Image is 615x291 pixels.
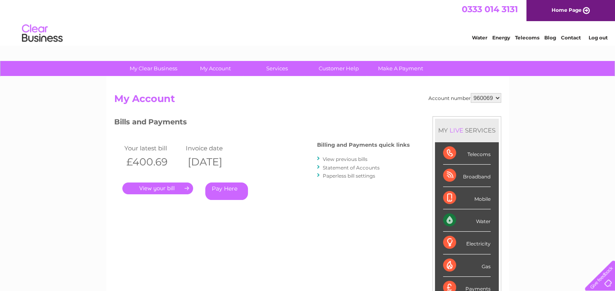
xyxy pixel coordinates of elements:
img: logo.png [22,21,63,46]
a: My Clear Business [120,61,187,76]
a: Telecoms [515,35,539,41]
a: My Account [182,61,249,76]
div: Water [443,209,491,232]
h2: My Account [114,93,501,109]
div: Account number [428,93,501,103]
a: Customer Help [305,61,372,76]
a: Contact [561,35,581,41]
td: Invoice date [184,143,245,154]
div: Broadband [443,165,491,187]
a: View previous bills [323,156,367,162]
a: Energy [492,35,510,41]
div: MY SERVICES [435,119,499,142]
a: Log out [588,35,607,41]
a: Paperless bill settings [323,173,375,179]
a: Blog [544,35,556,41]
a: . [122,182,193,194]
div: Mobile [443,187,491,209]
h3: Bills and Payments [114,116,410,130]
td: Your latest bill [122,143,184,154]
div: Clear Business is a trading name of Verastar Limited (registered in [GEOGRAPHIC_DATA] No. 3667643... [116,4,500,39]
a: 0333 014 3131 [462,4,518,14]
a: Statement of Accounts [323,165,380,171]
h4: Billing and Payments quick links [317,142,410,148]
div: Gas [443,254,491,277]
a: Services [243,61,311,76]
div: LIVE [448,126,465,134]
div: Electricity [443,232,491,254]
a: Pay Here [205,182,248,200]
a: Make A Payment [367,61,434,76]
th: [DATE] [184,154,245,170]
div: Telecoms [443,142,491,165]
a: Water [472,35,487,41]
th: £400.69 [122,154,184,170]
